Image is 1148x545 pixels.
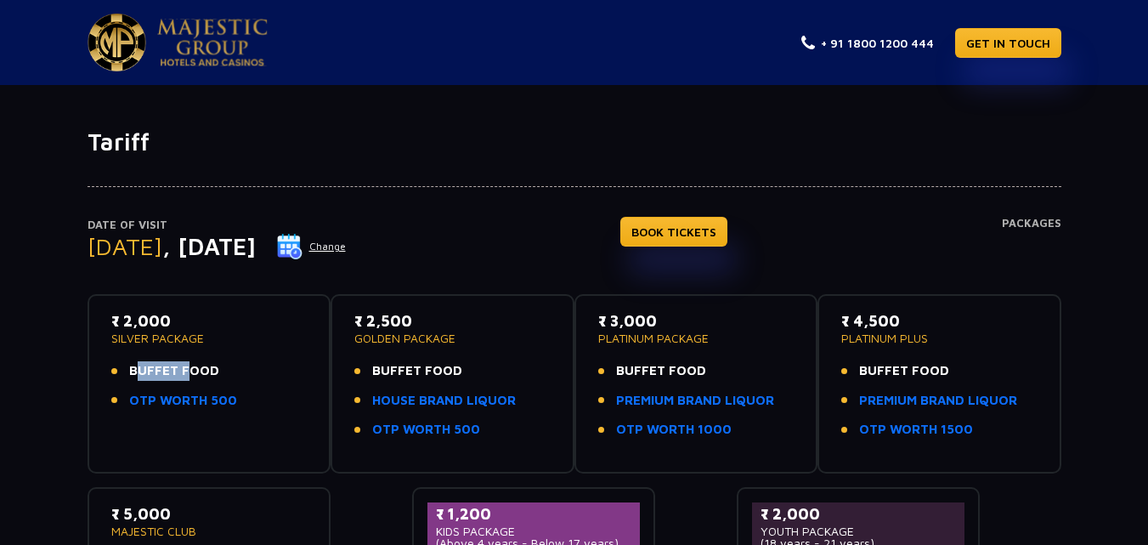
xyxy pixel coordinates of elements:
[859,420,973,440] a: OTP WORTH 1500
[354,332,551,344] p: GOLDEN PACKAGE
[88,14,146,71] img: Majestic Pride
[354,309,551,332] p: ₹ 2,500
[88,217,347,234] p: Date of Visit
[616,420,732,440] a: OTP WORTH 1000
[616,391,774,411] a: PREMIUM BRAND LIQUOR
[436,525,632,537] p: KIDS PACKAGE
[620,217,727,247] a: BOOK TICKETS
[372,391,516,411] a: HOUSE BRAND LIQUOR
[761,525,957,537] p: YOUTH PACKAGE
[88,232,162,260] span: [DATE]
[1002,217,1061,278] h4: Packages
[801,34,934,52] a: + 91 1800 1200 444
[598,309,795,332] p: ₹ 3,000
[436,502,632,525] p: ₹ 1,200
[276,233,347,260] button: Change
[598,332,795,344] p: PLATINUM PACKAGE
[111,332,308,344] p: SILVER PACKAGE
[129,391,237,411] a: OTP WORTH 500
[111,525,308,537] p: MAJESTIC CLUB
[111,309,308,332] p: ₹ 2,000
[372,420,480,440] a: OTP WORTH 500
[111,502,308,525] p: ₹ 5,000
[157,19,268,66] img: Majestic Pride
[616,361,706,381] span: BUFFET FOOD
[162,232,256,260] span: , [DATE]
[761,502,957,525] p: ₹ 2,000
[129,361,219,381] span: BUFFET FOOD
[955,28,1061,58] a: GET IN TOUCH
[88,128,1061,156] h1: Tariff
[859,361,949,381] span: BUFFET FOOD
[859,391,1017,411] a: PREMIUM BRAND LIQUOR
[841,309,1038,332] p: ₹ 4,500
[841,332,1038,344] p: PLATINUM PLUS
[372,361,462,381] span: BUFFET FOOD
